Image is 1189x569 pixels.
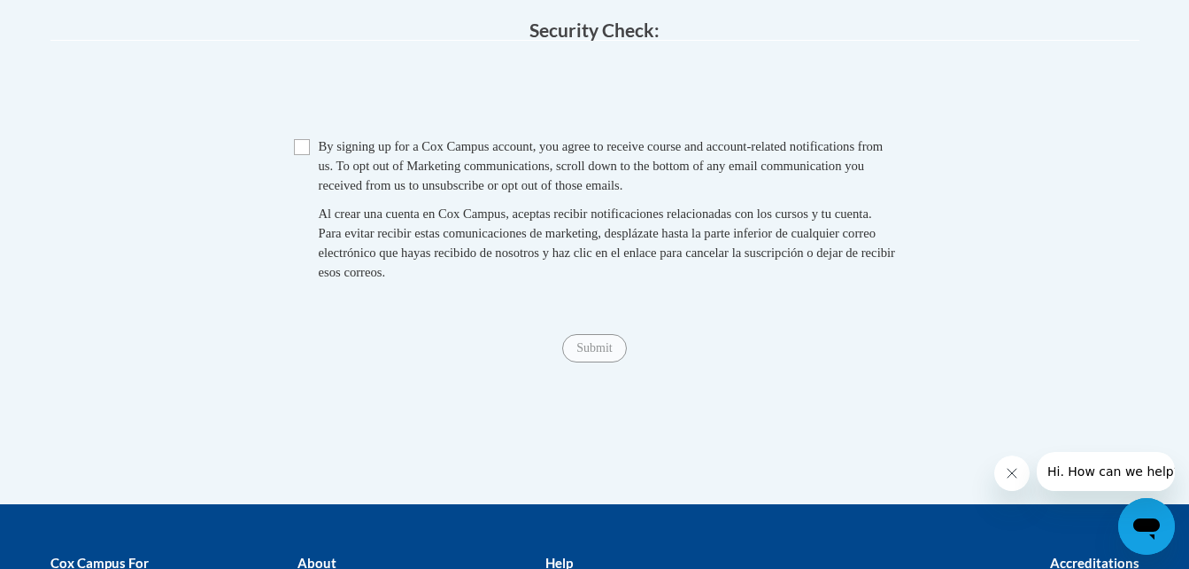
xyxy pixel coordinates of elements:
[460,58,730,128] iframe: reCAPTCHA
[1118,498,1175,555] iframe: Button to launch messaging window
[562,334,626,362] input: Submit
[319,139,884,192] span: By signing up for a Cox Campus account, you agree to receive course and account-related notificat...
[11,12,143,27] span: Hi. How can we help?
[529,19,660,41] span: Security Check:
[994,456,1030,491] iframe: Close message
[1037,452,1175,491] iframe: Message from company
[319,207,895,279] span: Al crear una cuenta en Cox Campus, aceptas recibir notificaciones relacionadas con los cursos y t...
